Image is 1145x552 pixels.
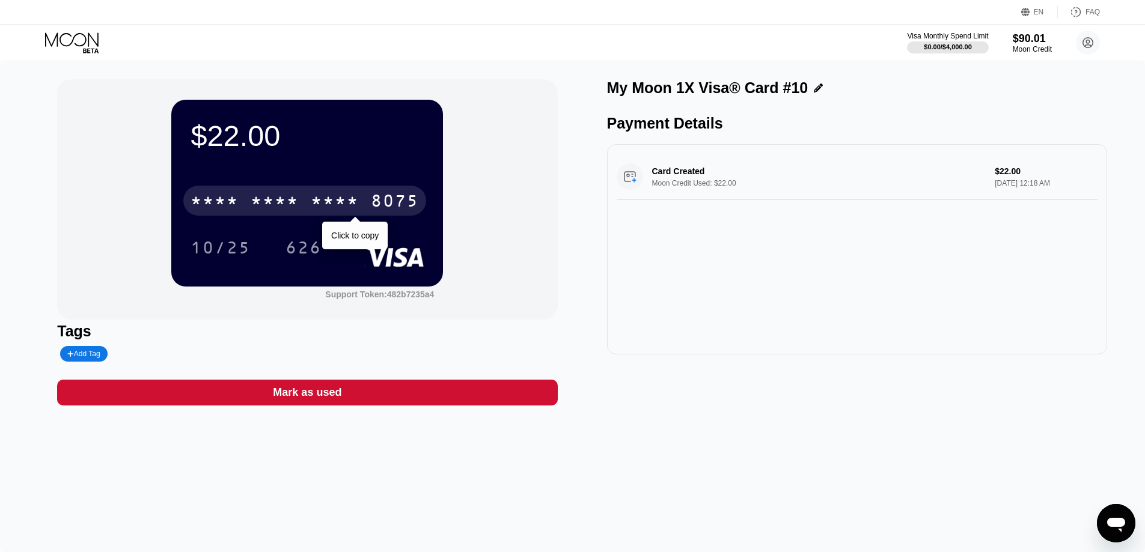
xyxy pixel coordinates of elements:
div: Mark as used [273,386,341,399]
div: Moon Credit [1013,45,1052,53]
div: FAQ [1058,6,1100,18]
div: Add Tag [67,350,100,358]
div: EN [1034,8,1044,16]
div: 626 [276,232,331,262]
div: $90.01Moon Credit [1013,32,1052,53]
div: $90.01 [1013,32,1052,45]
div: Visa Monthly Spend Limit$0.00/$4,000.00 [907,32,988,53]
iframe: 启动消息传送窗口的按钮 [1097,504,1135,542]
div: EN [1021,6,1058,18]
div: My Moon 1X Visa® Card #10 [607,79,808,97]
div: Tags [57,323,557,340]
div: Add Tag [60,346,107,362]
div: Support Token: 482b7235a4 [325,290,434,299]
div: 626 [285,240,322,259]
div: 8075 [371,193,419,212]
div: Visa Monthly Spend Limit [907,32,988,40]
div: Click to copy [331,231,379,240]
div: Mark as used [57,380,557,405]
div: FAQ [1085,8,1100,16]
div: Payment Details [607,115,1107,132]
div: $0.00 / $4,000.00 [924,43,972,50]
div: $22.00 [191,119,424,153]
div: Support Token:482b7235a4 [325,290,434,299]
div: 10/25 [182,232,260,262]
div: 10/25 [191,240,251,259]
